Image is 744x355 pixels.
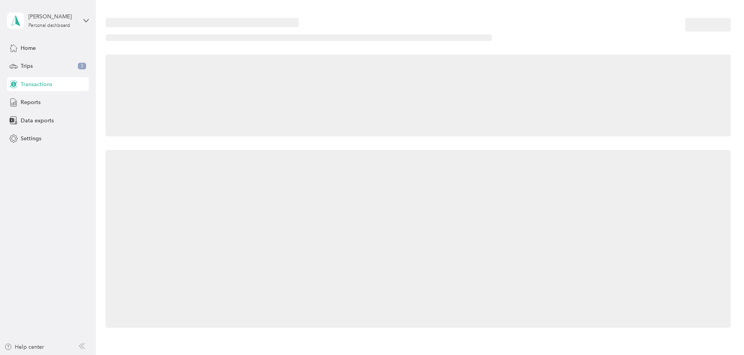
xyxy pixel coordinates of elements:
[21,117,54,125] span: Data exports
[21,80,52,88] span: Transactions
[21,62,33,70] span: Trips
[4,343,44,351] button: Help center
[21,134,41,143] span: Settings
[78,63,86,70] span: 3
[700,311,744,355] iframe: Everlance-gr Chat Button Frame
[21,98,41,106] span: Reports
[28,23,70,28] div: Personal dashboard
[28,12,77,21] div: [PERSON_NAME]
[21,44,36,52] span: Home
